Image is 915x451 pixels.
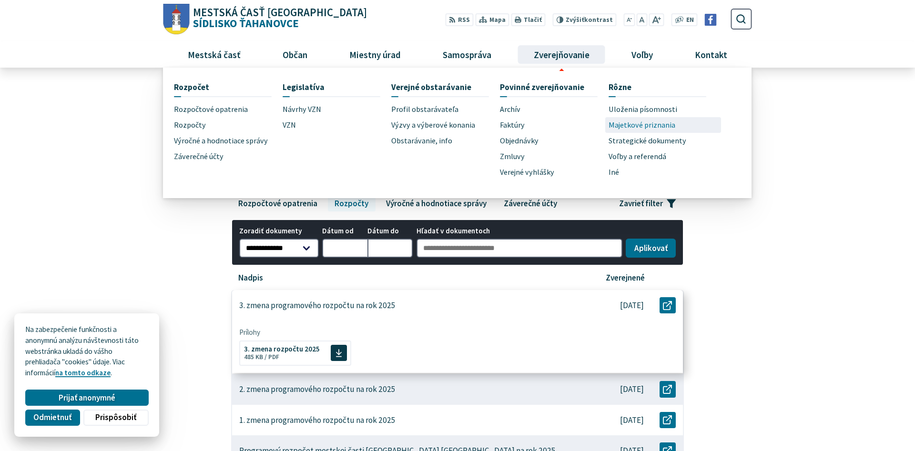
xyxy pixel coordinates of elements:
p: 1. zmena programového rozpočtu na rok 2025 [239,415,396,425]
span: Tlačiť [524,16,542,24]
p: [DATE] [620,415,644,425]
span: Výročné a hodnotiace správy [174,133,268,149]
span: Rozpočtové opatrenia [174,101,248,117]
a: Majetkové priznania [609,117,717,133]
button: Zvýšiťkontrast [553,13,616,26]
a: Rozpočet [174,79,272,96]
p: [DATE] [620,384,644,394]
span: Povinné zverejňovanie [500,79,584,96]
p: 2. zmena programového rozpočtu na rok 2025 [239,384,396,394]
span: RSS [458,15,470,25]
span: Zvýšiť [566,16,584,24]
input: Dátum od [322,239,367,258]
span: Dátum od [322,227,367,235]
span: Rozpočty [174,117,206,133]
span: Kontakt [691,41,731,67]
a: Archív [500,101,609,117]
span: Výzvy a výberové konania [391,117,475,133]
span: 3. zmena rozpočtu 2025 [244,345,320,352]
p: Na zabezpečenie funkčnosti a anonymnú analýzu návštevnosti táto webstránka ukladá do vášho prehli... [25,324,148,379]
span: Zavrieť filter [619,199,663,209]
span: Rozpočet [174,79,209,96]
a: VZN [283,117,391,133]
span: Zmluvy [500,149,525,164]
a: Faktúry [500,117,609,133]
a: Rozpočty [174,117,283,133]
a: Miestny úrad [332,41,418,67]
span: Zverejňovanie [530,41,593,67]
span: Prijať anonymné [59,393,115,403]
button: Prijať anonymné [25,390,148,406]
a: Logo Sídlisko Ťahanovce, prejsť na domovskú stránku. [163,4,366,35]
p: Nadpis [238,273,263,283]
span: Archív [500,101,520,117]
button: Zmenšiť veľkosť písma [623,13,635,26]
a: Mestská časť [171,41,258,67]
span: Voľby [628,41,656,67]
span: Voľby a referendá [609,149,666,164]
a: Zverejňovanie [516,41,607,67]
button: Aplikovať [626,239,675,258]
span: Strategické dokumenty [609,133,686,149]
a: Iné [609,164,717,180]
a: Objednávky [500,133,609,149]
img: Prejsť na Facebook stránku [705,14,717,26]
p: [DATE] [620,301,644,311]
span: EN [686,15,694,25]
a: Profil obstarávateľa [391,101,500,117]
span: Mapa [489,15,506,25]
span: Rôzne [609,79,631,96]
span: Obstarávanie, info [391,133,452,149]
a: EN [683,15,696,25]
a: Verejné vyhlášky [500,164,609,180]
span: Verejné obstarávanie [391,79,471,96]
span: Legislatíva [283,79,325,96]
span: kontrast [566,16,613,24]
a: Povinné zverejňovanie [500,79,598,96]
select: Zoradiť dokumenty [239,239,319,258]
a: Rôzne [609,79,706,96]
p: 3. zmena programového rozpočtu na rok 2025 [239,301,396,311]
a: RSS [445,13,473,26]
a: Legislatíva [283,79,380,96]
span: Zoradiť dokumenty [239,227,319,235]
input: Dátum do [367,239,413,258]
button: Prispôsobiť [83,410,148,426]
a: Zmluvy [500,149,609,164]
a: Záverečné účty [497,195,564,211]
img: Prejsť na domovskú stránku [163,4,189,35]
span: Majetkové priznania [609,117,675,133]
span: Iné [609,164,619,180]
a: Výročné a hodnotiace správy [174,133,283,149]
span: Uloženia písomnosti [609,101,677,117]
button: Odmietnuť [25,410,80,426]
button: Nastaviť pôvodnú veľkosť písma [637,13,647,26]
span: Občan [279,41,311,67]
a: Rozpočtové opatrenia [174,101,283,117]
a: Voľby [614,41,670,67]
a: Uloženia písomnosti [609,101,717,117]
a: Voľby a referendá [609,149,717,164]
a: Rozpočty [328,195,376,211]
span: Prílohy [239,328,676,337]
p: Zverejnené [606,273,645,283]
span: Mestská časť [GEOGRAPHIC_DATA] [193,7,367,18]
span: Objednávky [500,133,539,149]
a: Občan [265,41,325,67]
a: Obstarávanie, info [391,133,500,149]
span: Sídlisko Ťahanovce [189,7,367,29]
a: Výročné a hodnotiace správy [379,195,493,211]
span: Miestny úrad [346,41,405,67]
span: Faktúry [500,117,525,133]
a: Mapa [475,13,509,26]
span: Verejné vyhlášky [500,164,554,180]
a: na tomto odkaze [55,368,111,377]
span: Záverečné účty [174,149,224,164]
a: Strategické dokumenty [609,133,717,149]
a: Kontakt [677,41,744,67]
span: Mestská časť [184,41,244,67]
span: Návrhy VZN [283,101,321,117]
span: Prispôsobiť [95,412,136,422]
input: Hľadať v dokumentoch [417,239,622,258]
button: Zavrieť filter [612,195,684,211]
